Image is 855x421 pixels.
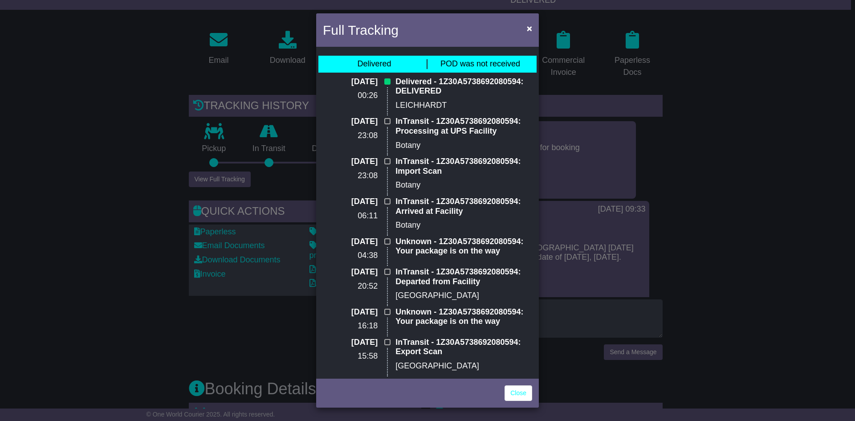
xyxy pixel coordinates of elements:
p: Botany [395,141,532,151]
p: 23:08 [323,131,378,141]
p: 20:52 [323,282,378,291]
p: 15:58 [323,352,378,361]
button: Close [522,19,537,37]
p: Delivered - 1Z30A5738692080594: DELIVERED [395,77,532,96]
p: [GEOGRAPHIC_DATA] [395,291,532,301]
p: Unknown - 1Z30A5738692080594: Your package is on the way [395,237,532,256]
p: InTransit - 1Z30A5738692080594: Processing at UPS Facility [395,117,532,136]
a: Close [505,385,532,401]
p: 04:38 [323,251,378,261]
p: [GEOGRAPHIC_DATA] [395,361,532,371]
p: Botany [395,180,532,190]
h4: Full Tracking [323,20,399,40]
div: Delivered [357,59,391,69]
p: InTransit - 1Z30A5738692080594: Import Scan [395,157,532,176]
p: [DATE] [323,237,378,247]
p: [DATE] [323,77,378,87]
p: [DATE] [323,307,378,317]
p: InTransit - 1Z30A5738692080594: Departed from Facility [395,267,532,286]
p: [DATE] [323,338,378,347]
p: 00:26 [323,91,378,101]
p: InTransit - 1Z30A5738692080594: Export Scan [395,338,532,357]
p: [DATE] [323,117,378,127]
p: 23:08 [323,171,378,181]
p: 06:11 [323,211,378,221]
p: [DATE] [323,197,378,207]
p: Botany [395,221,532,230]
p: LEICHHARDT [395,101,532,110]
span: × [527,23,532,33]
p: 16:18 [323,321,378,331]
p: [DATE] [323,267,378,277]
p: Unknown - 1Z30A5738692080594: Your package is on the way [395,307,532,327]
p: InTransit - 1Z30A5738692080594: Arrived at Facility [395,197,532,216]
span: POD was not received [440,59,520,68]
p: [DATE] [323,157,378,167]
